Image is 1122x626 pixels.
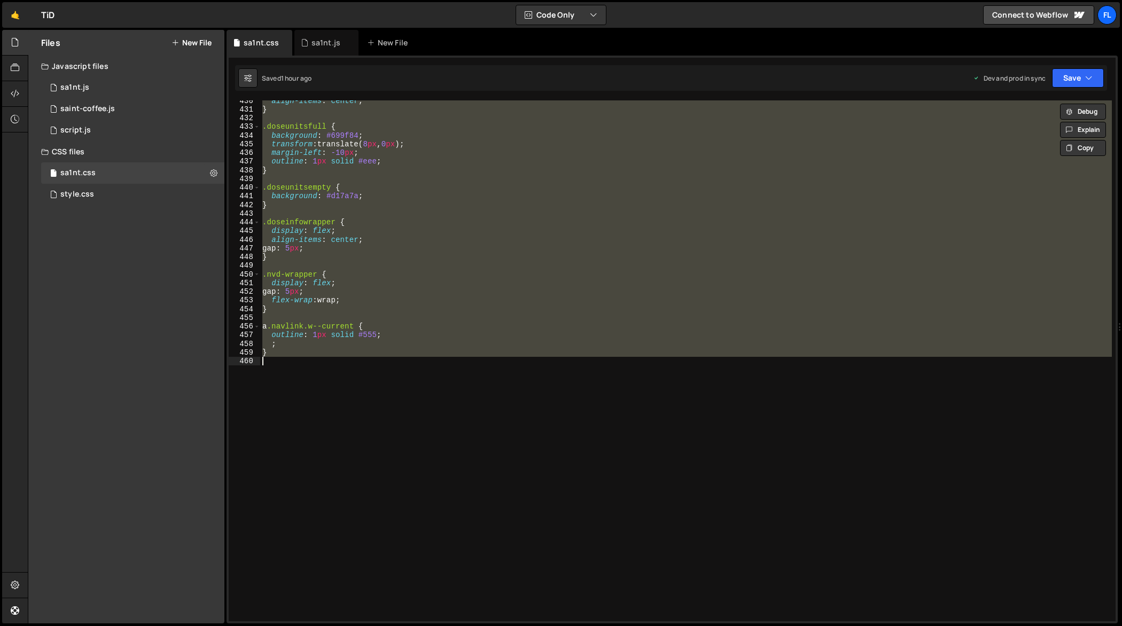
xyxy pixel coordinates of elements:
[60,83,89,92] div: sa1nt.js
[229,270,260,279] div: 450
[41,162,224,184] div: 4604/42100.css
[28,141,224,162] div: CSS files
[229,114,260,122] div: 432
[229,218,260,226] div: 444
[1060,140,1106,156] button: Copy
[229,192,260,200] div: 441
[229,296,260,304] div: 453
[973,74,1046,83] div: Dev and prod in sync
[229,183,260,192] div: 440
[41,37,60,49] h2: Files
[28,56,224,77] div: Javascript files
[229,348,260,357] div: 459
[229,236,260,244] div: 446
[229,140,260,148] div: 435
[229,175,260,183] div: 439
[229,261,260,270] div: 449
[229,148,260,157] div: 436
[229,340,260,348] div: 458
[229,166,260,175] div: 438
[41,98,224,120] div: 4604/27020.js
[2,2,28,28] a: 🤙
[1060,104,1106,120] button: Debug
[172,38,212,47] button: New File
[229,131,260,140] div: 434
[229,209,260,218] div: 443
[1097,5,1117,25] a: Fl
[1052,68,1104,88] button: Save
[229,314,260,322] div: 455
[229,331,260,339] div: 457
[983,5,1094,25] a: Connect to Webflow
[229,322,260,331] div: 456
[229,305,260,314] div: 454
[1060,122,1106,138] button: Explain
[262,74,311,83] div: Saved
[60,104,115,114] div: saint-coffee.js
[229,122,260,131] div: 433
[60,126,91,135] div: script.js
[229,244,260,253] div: 447
[229,105,260,114] div: 431
[311,37,340,48] div: sa1nt.js
[229,253,260,261] div: 448
[41,77,224,98] div: 4604/37981.js
[229,157,260,166] div: 437
[229,97,260,105] div: 430
[60,190,94,199] div: style.css
[229,287,260,296] div: 452
[244,37,279,48] div: sa1nt.css
[281,74,312,83] div: 1 hour ago
[516,5,606,25] button: Code Only
[229,279,260,287] div: 451
[229,357,260,365] div: 460
[229,226,260,235] div: 445
[229,201,260,209] div: 442
[41,184,224,205] div: 4604/25434.css
[41,120,224,141] div: 4604/24567.js
[367,37,412,48] div: New File
[41,9,54,21] div: TiD
[60,168,96,178] div: sa1nt.css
